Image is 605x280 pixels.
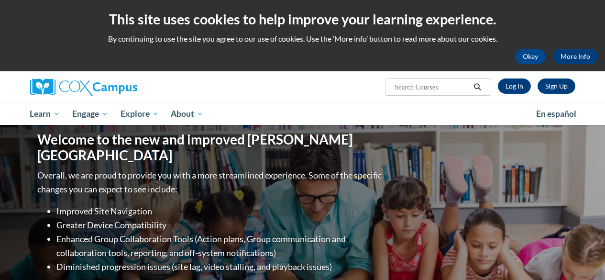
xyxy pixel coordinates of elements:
[553,49,598,64] a: More Info
[56,204,384,218] li: Improved Site Navigation
[536,109,576,119] span: En español
[7,10,598,29] h2: This site uses cookies to help improve your learning experience.
[538,78,575,94] a: Register
[498,78,531,94] a: Log In
[165,103,209,125] a: About
[37,168,384,196] p: Overall, we are proud to provide you with a more streamlined experience. Some of the specific cha...
[567,242,597,272] iframe: Button to launch messaging window
[72,108,108,120] span: Engage
[24,103,66,125] a: Learn
[7,34,598,44] p: By continuing to use the site you agree to our use of cookies. Use the ‘More info’ button to read...
[37,132,384,164] h1: Welcome to the new and improved [PERSON_NAME][GEOGRAPHIC_DATA]
[530,104,583,124] a: En español
[515,49,546,64] button: Okay
[394,81,470,93] input: Search Courses
[30,108,60,120] span: Learn
[470,81,484,93] button: Search
[23,103,583,125] div: Main menu
[30,78,137,96] img: Cox Campus
[121,108,159,120] span: Explore
[56,260,384,274] li: Diminished progression issues (site lag, video stalling, and playback issues)
[114,103,165,125] a: Explore
[30,78,202,96] a: Cox Campus
[66,103,114,125] a: Engage
[56,218,384,232] li: Greater Device Compatibility
[56,232,384,260] li: Enhanced Group Collaboration Tools (Action plans, Group communication and collaboration tools, re...
[171,108,203,120] span: About
[473,84,482,91] i: 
